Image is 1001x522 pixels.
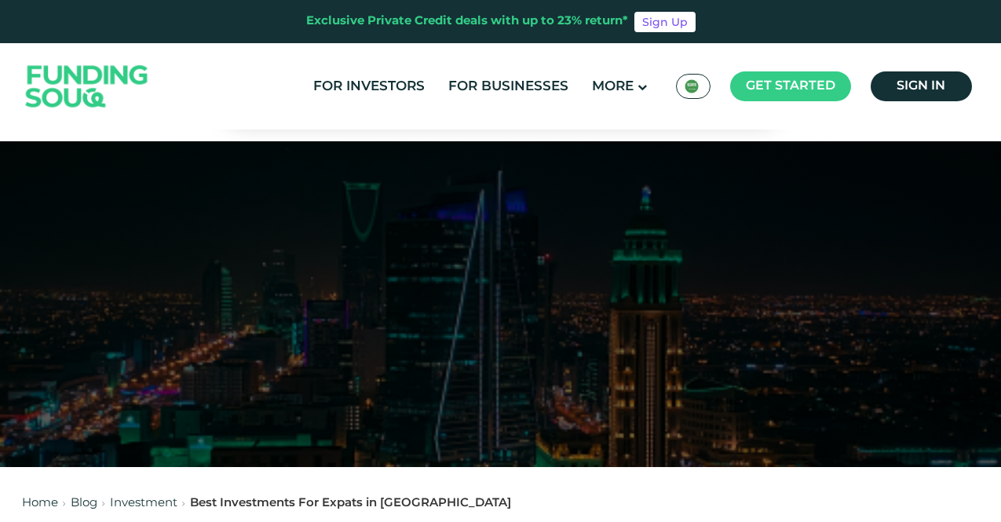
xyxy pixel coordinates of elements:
[71,498,97,509] a: Blog
[306,13,628,31] div: Exclusive Private Credit deals with up to 23% return*
[10,47,164,126] img: Logo
[110,498,177,509] a: Investment
[22,498,58,509] a: Home
[634,12,696,32] a: Sign Up
[444,74,572,100] a: For Businesses
[897,80,945,92] span: Sign in
[871,71,972,101] a: Sign in
[685,79,699,93] img: SA Flag
[309,74,429,100] a: For Investors
[746,80,835,92] span: Get started
[190,495,511,513] div: Best Investments For Expats in [GEOGRAPHIC_DATA]
[592,80,634,93] span: More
